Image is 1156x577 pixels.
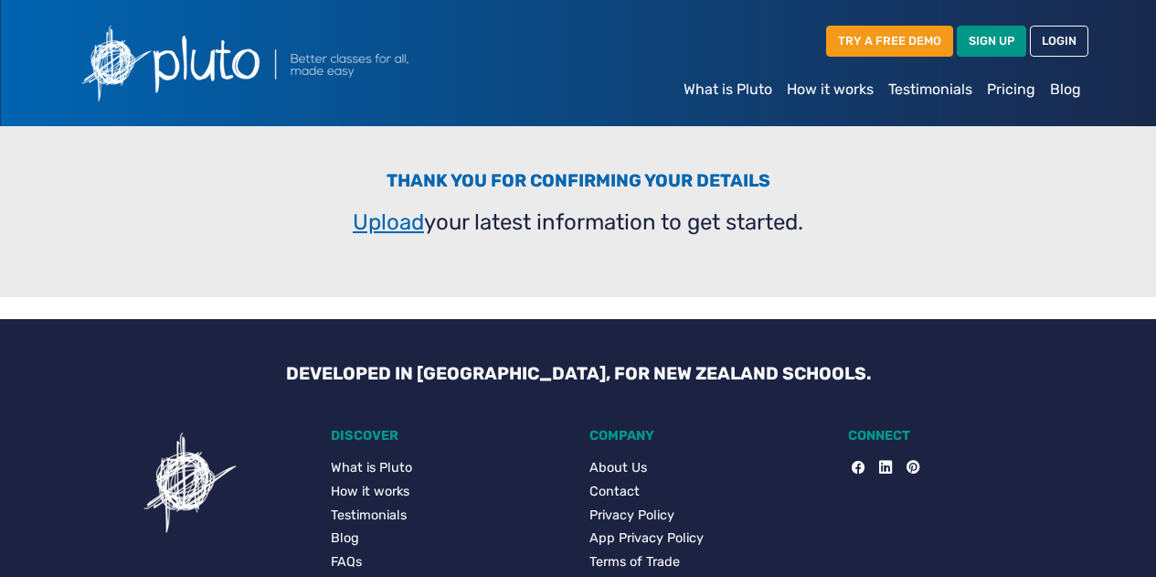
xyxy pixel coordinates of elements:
[353,209,424,235] a: Upload
[331,428,567,443] h5: DISCOVER
[589,552,826,572] a: Terms of Trade
[589,428,826,443] h5: COMPANY
[80,170,1077,198] h3: Thank you for confirming your details
[589,458,826,478] a: About Us
[589,482,826,502] a: Contact
[135,428,245,538] img: Pluto icon showing a confusing task for users
[271,363,886,384] h3: DEVELOPED IN [GEOGRAPHIC_DATA], FOR NEW ZEALAND SCHOOLS.
[848,428,1085,443] h5: CONNECT
[331,529,567,549] a: Blog
[957,26,1026,56] a: SIGN UP
[780,71,881,108] a: How it works
[864,458,892,478] a: LinkedIn
[80,206,1077,239] p: your latest information to get started.
[1043,71,1088,108] a: Blog
[852,458,864,478] a: Facebook
[892,458,919,478] a: Pinterest
[676,71,780,108] a: What is Pluto
[980,71,1043,108] a: Pricing
[331,552,567,572] a: FAQs
[826,26,953,56] a: TRY A FREE DEMO
[331,506,567,526] a: Testimonials
[1030,26,1088,56] a: LOGIN
[69,15,507,112] img: Pluto logo with the text Better classes for all, made easy
[589,506,826,526] a: Privacy Policy
[881,71,980,108] a: Testimonials
[331,482,567,502] a: How it works
[331,458,567,478] a: What is Pluto
[589,529,826,549] a: App Privacy Policy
